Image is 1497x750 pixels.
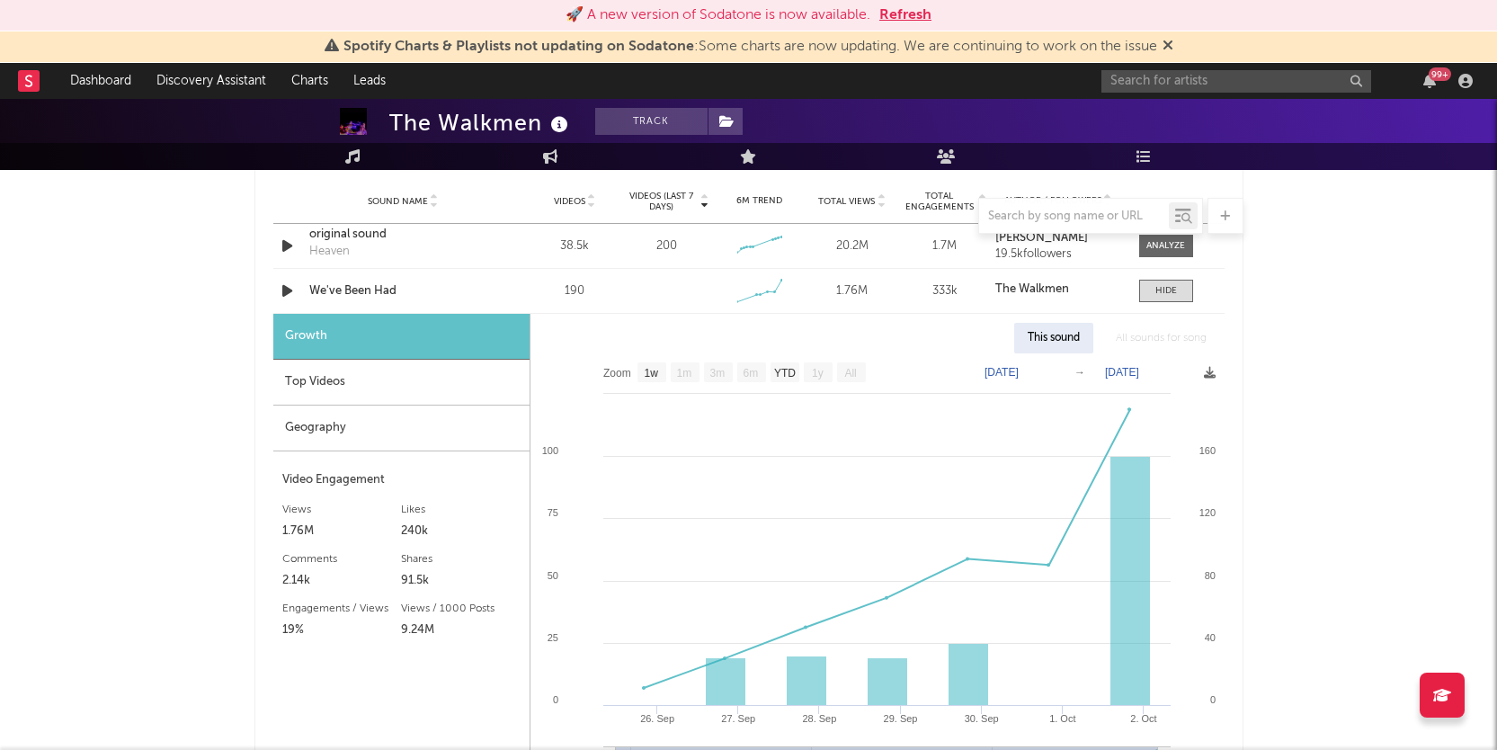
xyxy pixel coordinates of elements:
[640,713,674,724] text: 26. Sep
[802,713,836,724] text: 28. Sep
[309,282,497,300] a: We've Been Had
[541,445,557,456] text: 100
[656,237,677,255] div: 200
[282,570,402,592] div: 2.14k
[547,570,557,581] text: 50
[964,713,998,724] text: 30. Sep
[844,367,856,379] text: All
[401,521,521,542] div: 240k
[144,63,279,99] a: Discovery Assistant
[743,367,758,379] text: 6m
[1198,507,1215,518] text: 120
[979,210,1169,224] input: Search by song name or URL
[533,237,617,255] div: 38.5k
[625,191,698,212] span: Videos (last 7 days)
[282,549,402,570] div: Comments
[282,521,402,542] div: 1.76M
[1198,445,1215,456] text: 160
[566,4,870,26] div: 🚀 A new version of Sodatone is now available.
[343,40,1157,54] span: : Some charts are now updating. We are continuing to work on the issue
[389,108,573,138] div: The Walkmen
[1163,40,1173,54] span: Dismiss
[717,194,801,208] div: 6M Trend
[1049,713,1075,724] text: 1. Oct
[644,367,658,379] text: 1w
[1423,74,1436,88] button: 99+
[554,196,585,207] span: Videos
[985,366,1019,379] text: [DATE]
[309,226,497,244] a: original sound
[1105,366,1139,379] text: [DATE]
[343,40,694,54] span: Spotify Charts & Playlists not updating on Sodatone
[401,499,521,521] div: Likes
[401,598,521,620] div: Views / 1000 Posts
[282,499,402,521] div: Views
[1130,713,1156,724] text: 2. Oct
[58,63,144,99] a: Dashboard
[810,282,894,300] div: 1.76M
[341,63,398,99] a: Leads
[273,360,530,406] div: Top Videos
[995,283,1069,295] strong: The Walkmen
[1204,632,1215,643] text: 40
[676,367,691,379] text: 1m
[1204,570,1215,581] text: 80
[709,367,725,379] text: 3m
[812,367,824,379] text: 1y
[309,243,350,261] div: Heaven
[1429,67,1451,81] div: 99 +
[903,237,986,255] div: 1.7M
[879,4,931,26] button: Refresh
[818,196,875,207] span: Total Views
[1102,323,1220,353] div: All sounds for song
[282,469,521,491] div: Video Engagement
[773,367,795,379] text: YTD
[401,570,521,592] div: 91.5k
[1209,694,1215,705] text: 0
[995,232,1120,245] a: [PERSON_NAME]
[595,108,708,135] button: Track
[533,282,617,300] div: 190
[401,620,521,641] div: 9.24M
[903,191,976,212] span: Total Engagements
[547,632,557,643] text: 25
[279,63,341,99] a: Charts
[903,282,986,300] div: 333k
[603,367,631,379] text: Zoom
[721,713,755,724] text: 27. Sep
[1004,195,1101,207] span: Author / Followers
[810,237,894,255] div: 20.2M
[282,620,402,641] div: 19%
[995,283,1120,296] a: The Walkmen
[368,196,428,207] span: Sound Name
[883,713,917,724] text: 29. Sep
[401,549,521,570] div: Shares
[273,314,530,360] div: Growth
[1014,323,1093,353] div: This sound
[282,598,402,620] div: Engagements / Views
[995,232,1088,244] strong: [PERSON_NAME]
[273,406,530,451] div: Geography
[995,248,1120,261] div: 19.5k followers
[1074,366,1085,379] text: →
[547,507,557,518] text: 75
[552,694,557,705] text: 0
[1101,70,1371,93] input: Search for artists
